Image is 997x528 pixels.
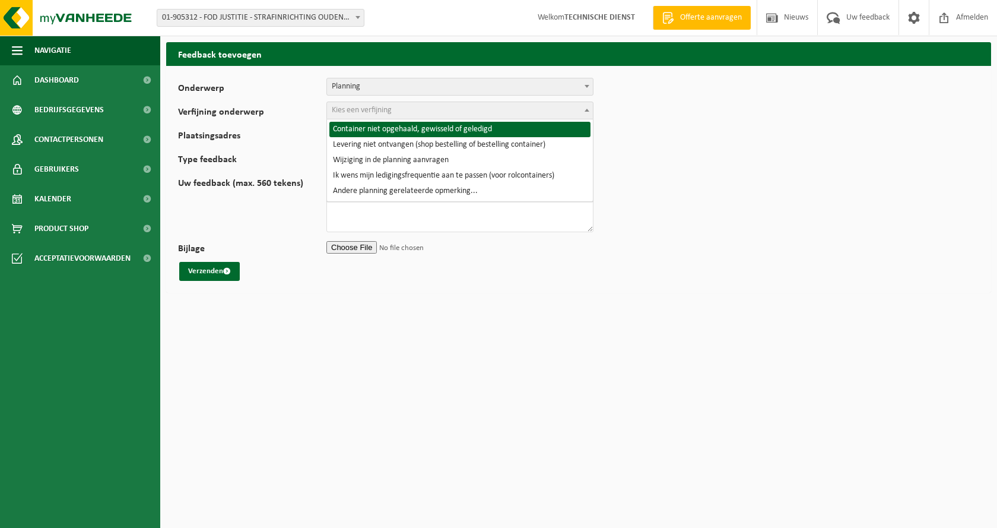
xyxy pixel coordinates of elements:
label: Verfijning onderwerp [178,108,326,119]
button: Verzenden [179,262,240,281]
span: 01-905312 - FOD JUSTITIE - STRAFINRICHTING OUDENAARDE - R - OUDENAARDE [157,10,364,26]
span: Contactpersonen [34,125,103,154]
label: Bijlage [178,244,326,256]
li: Container niet opgehaald, gewisseld of geledigd [329,122,590,137]
li: Levering niet ontvangen (shop bestelling of bestelling container) [329,137,590,153]
span: Planning [326,78,593,96]
span: Offerte aanvragen [677,12,745,24]
span: Acceptatievoorwaarden [34,244,131,273]
span: Product Shop [34,214,88,244]
h2: Feedback toevoegen [166,42,991,65]
strong: TECHNISCHE DIENST [564,13,635,22]
li: Andere planning gerelateerde opmerking... [329,184,590,199]
li: Wijziging in de planning aanvragen [329,153,590,168]
span: Dashboard [34,65,79,95]
span: Planning [327,78,593,95]
span: Kalender [34,184,71,214]
label: Type feedback [178,155,326,167]
a: Offerte aanvragen [653,6,751,30]
label: Uw feedback (max. 560 tekens) [178,179,326,232]
span: Navigatie [34,36,71,65]
li: Ik wens mijn ledigingsfrequentie aan te passen (voor rolcontainers) [329,168,590,184]
label: Onderwerp [178,84,326,96]
label: Plaatsingsadres [178,131,326,143]
span: Bedrijfsgegevens [34,95,104,125]
span: 01-905312 - FOD JUSTITIE - STRAFINRICHTING OUDENAARDE - R - OUDENAARDE [157,9,364,27]
span: Kies een verfijning [332,106,392,115]
span: Gebruikers [34,154,79,184]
